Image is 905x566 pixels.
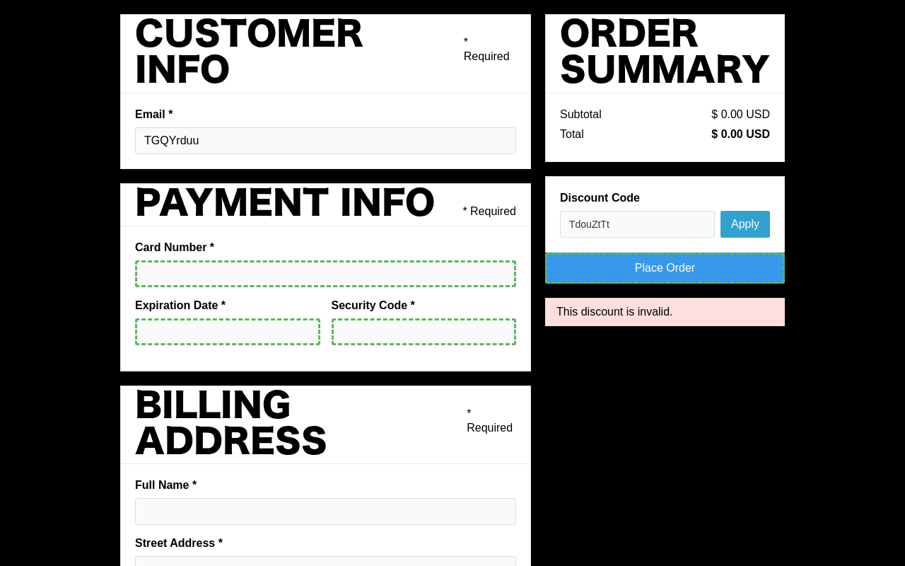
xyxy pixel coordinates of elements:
[146,326,310,338] iframe: Secure expiration date input frame
[560,191,770,205] label: Discount Code
[462,204,516,219] div: * Required
[711,108,770,122] div: $ 0.00 USD
[135,108,516,122] label: Email *
[135,299,320,313] label: Expiration Date *
[545,253,785,284] a: Place Order
[135,18,464,90] h2: Customer Info
[467,407,516,435] div: * Required
[135,241,516,255] label: Card Number *
[560,127,584,141] div: Total
[146,268,506,280] iframe: Secure card number input frame
[711,127,770,141] div: $ 0.00 USD
[720,211,770,238] button: Apply Discount
[342,326,506,338] iframe: Secure CVC input frame
[135,187,435,223] h2: Payment Info
[464,35,516,64] div: * Required
[135,478,516,492] label: Full Name *
[332,299,517,313] label: Security Code *
[135,536,516,550] label: Street Address *
[556,305,773,319] div: This discount is invalid.
[560,18,770,90] h2: Order Summary
[135,389,467,461] h2: Billing Address
[560,108,602,122] div: Subtotal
